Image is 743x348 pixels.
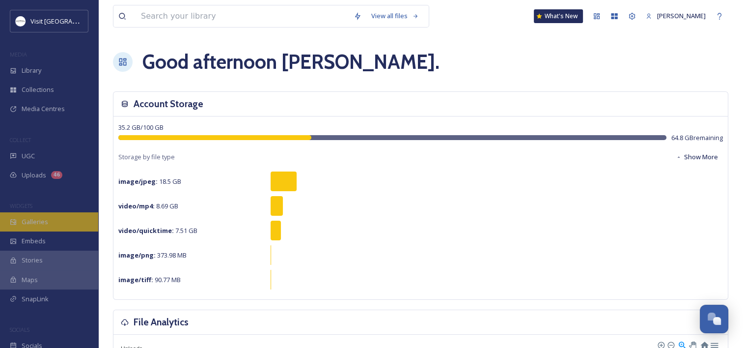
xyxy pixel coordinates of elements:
[22,151,35,161] span: UGC
[118,177,158,186] strong: image/jpeg :
[134,97,203,111] h3: Account Storage
[700,305,728,333] button: Open Chat
[689,342,695,348] div: Panning
[118,202,178,210] span: 8.69 GB
[10,326,29,333] span: SOCIALS
[16,16,26,26] img: Circle%20Logo.png
[22,294,49,304] span: SnapLink
[142,47,440,77] h1: Good afternoon [PERSON_NAME] .
[118,202,155,210] strong: video/mp4 :
[22,217,48,227] span: Galleries
[10,51,27,58] span: MEDIA
[22,236,46,246] span: Embeds
[136,5,349,27] input: Search your library
[22,256,43,265] span: Stories
[22,171,46,180] span: Uploads
[118,152,175,162] span: Storage by file type
[534,9,583,23] a: What's New
[134,315,189,329] h3: File Analytics
[118,226,174,235] strong: video/quicktime :
[22,104,65,114] span: Media Centres
[657,11,706,20] span: [PERSON_NAME]
[118,275,181,284] span: 90.77 MB
[657,341,664,348] div: Zoom In
[366,6,424,26] a: View all files
[118,123,164,132] span: 35.2 GB / 100 GB
[671,147,723,167] button: Show More
[30,16,107,26] span: Visit [GEOGRAPHIC_DATA]
[22,85,54,94] span: Collections
[22,66,41,75] span: Library
[667,341,674,348] div: Zoom Out
[118,177,181,186] span: 18.5 GB
[118,251,156,260] strong: image/png :
[10,202,32,209] span: WIDGETS
[118,251,187,260] span: 373.98 MB
[118,275,153,284] strong: image/tiff :
[118,226,197,235] span: 7.51 GB
[641,6,711,26] a: [PERSON_NAME]
[22,275,38,285] span: Maps
[10,136,31,144] span: COLLECT
[51,171,62,179] div: 46
[671,133,723,143] span: 64.8 GB remaining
